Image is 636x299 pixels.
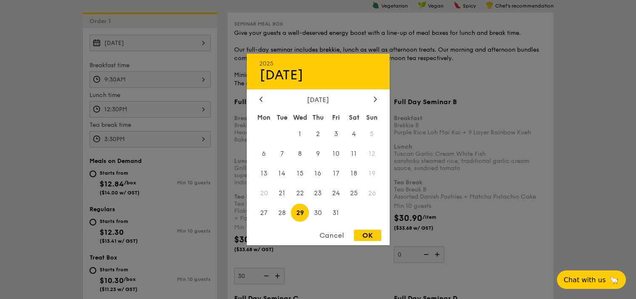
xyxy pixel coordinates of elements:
span: 13 [255,165,273,183]
span: 7 [273,145,291,163]
div: OK [354,230,381,241]
span: 30 [309,204,327,222]
span: 6 [255,145,273,163]
div: Sat [345,110,363,125]
div: [DATE] [259,67,377,83]
span: 2 [309,125,327,143]
span: Chat with us [564,276,606,284]
span: 4 [345,125,363,143]
span: 5 [363,125,381,143]
span: 10 [327,145,345,163]
div: Wed [291,110,309,125]
div: Mon [255,110,273,125]
span: 27 [255,204,273,222]
span: 🦙 [609,275,619,285]
button: Chat with us🦙 [557,270,626,289]
span: 16 [309,165,327,183]
span: 26 [363,184,381,202]
div: Thu [309,110,327,125]
span: 3 [327,125,345,143]
span: 29 [291,204,309,222]
span: 9 [309,145,327,163]
div: Fri [327,110,345,125]
span: 14 [273,165,291,183]
div: Cancel [311,230,352,241]
span: 28 [273,204,291,222]
span: 11 [345,145,363,163]
span: 12 [363,145,381,163]
span: 21 [273,184,291,202]
span: 1 [291,125,309,143]
div: Sun [363,110,381,125]
span: 24 [327,184,345,202]
span: 18 [345,165,363,183]
span: 25 [345,184,363,202]
span: 22 [291,184,309,202]
span: 20 [255,184,273,202]
span: 31 [327,204,345,222]
span: 23 [309,184,327,202]
span: 15 [291,165,309,183]
span: 19 [363,165,381,183]
div: 2025 [259,60,377,67]
div: Tue [273,110,291,125]
span: 8 [291,145,309,163]
div: [DATE] [259,96,377,104]
span: 17 [327,165,345,183]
